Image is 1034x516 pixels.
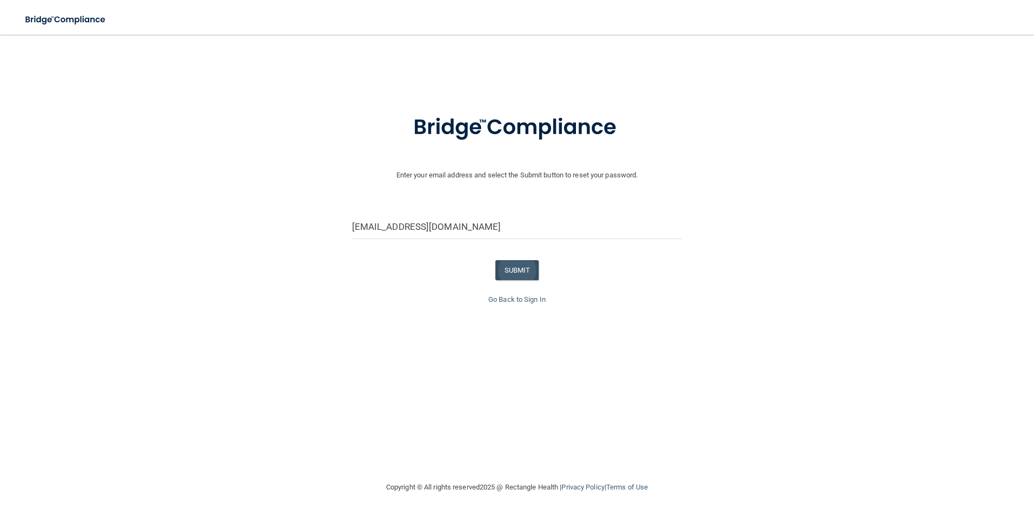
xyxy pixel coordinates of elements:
a: Go Back to Sign In [488,295,546,303]
img: bridge_compliance_login_screen.278c3ca4.svg [16,9,116,31]
img: bridge_compliance_login_screen.278c3ca4.svg [391,100,643,156]
input: Email [352,215,682,239]
div: Copyright © All rights reserved 2025 @ Rectangle Health | | [320,470,714,505]
iframe: Drift Widget Chat Controller [847,439,1021,482]
a: Privacy Policy [561,483,604,491]
button: SUBMIT [495,260,539,280]
a: Terms of Use [606,483,648,491]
